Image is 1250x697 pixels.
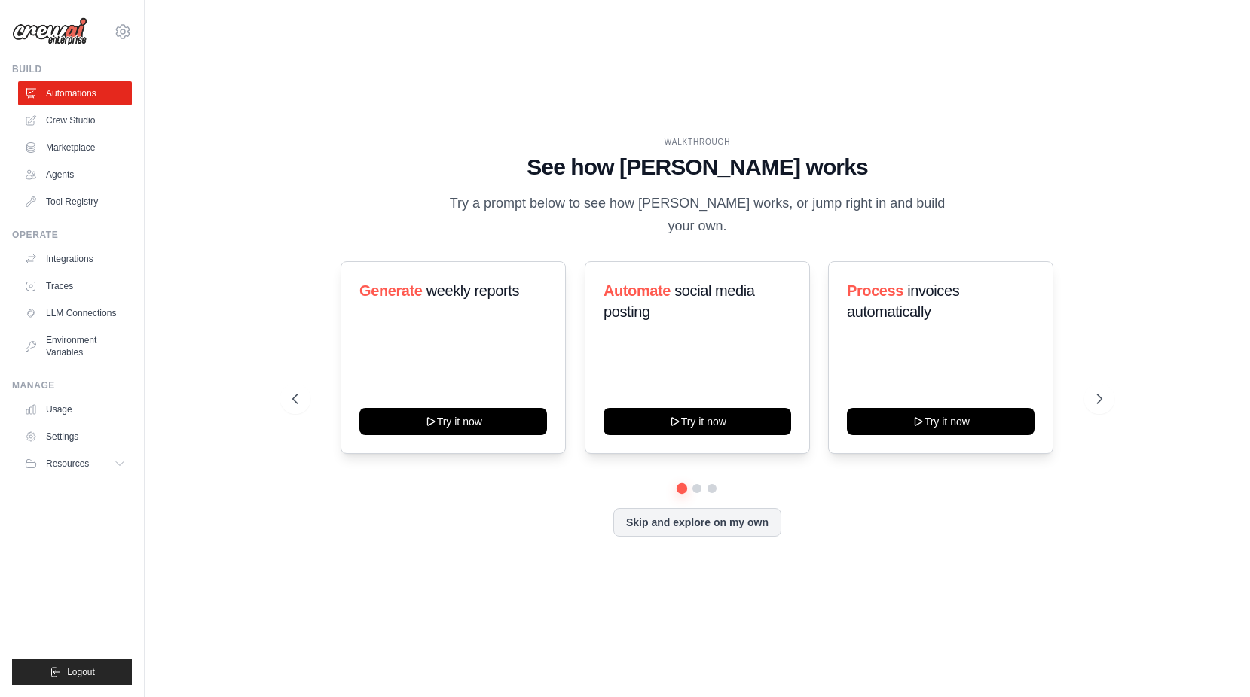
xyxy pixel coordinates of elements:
div: Operate [12,229,132,241]
button: Try it now [847,408,1035,435]
a: Usage [18,397,132,422]
img: Logo [12,17,87,46]
a: Integrations [18,247,132,271]
span: Resources [46,458,89,470]
button: Skip and explore on my own [613,508,781,537]
a: Marketplace [18,135,132,160]
button: Resources [18,452,132,476]
a: Traces [18,274,132,298]
span: Automate [604,282,671,299]
a: Agents [18,163,132,187]
a: Settings [18,425,132,449]
span: Process [847,282,903,299]
button: Logout [12,659,132,685]
a: Tool Registry [18,190,132,214]
a: Environment Variables [18,328,132,364]
a: Crew Studio [18,108,132,132]
p: Try a prompt below to see how [PERSON_NAME] works, or jump right in and build your own. [444,193,950,237]
button: Try it now [359,408,547,435]
div: WALKTHROUGH [292,136,1102,148]
span: social media posting [604,282,755,320]
span: Logout [67,666,95,678]
span: invoices automatically [847,282,959,320]
a: LLM Connections [18,301,132,325]
span: weekly reports [426,282,519,299]
h1: See how [PERSON_NAME] works [292,154,1102,181]
span: Generate [359,282,423,299]
div: Manage [12,379,132,391]
button: Try it now [604,408,791,435]
div: Build [12,63,132,75]
a: Automations [18,81,132,105]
